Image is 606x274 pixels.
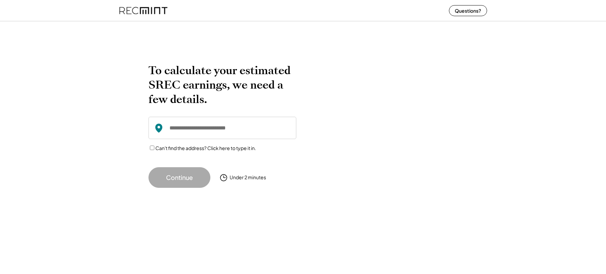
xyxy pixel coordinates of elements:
[230,174,266,181] div: Under 2 minutes
[313,63,448,173] img: yH5BAEAAAAALAAAAAABAAEAAAIBRAA7
[148,167,210,188] button: Continue
[119,1,167,20] img: recmint-logotype%403x%20%281%29.jpeg
[148,63,296,106] h2: To calculate your estimated SREC earnings, we need a few details.
[155,145,256,151] label: Can't find the address? Click here to type it in.
[449,5,487,16] button: Questions?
